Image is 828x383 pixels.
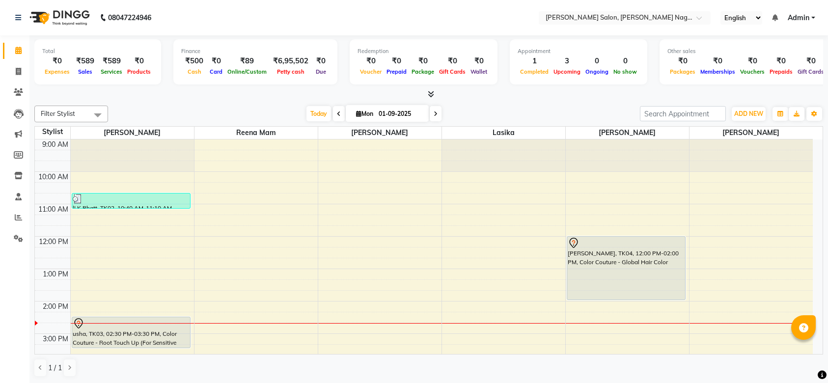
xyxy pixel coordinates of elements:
[41,301,70,312] div: 2:00 PM
[42,55,72,67] div: ₹0
[732,107,766,121] button: ADD NEW
[518,68,551,75] span: Completed
[48,363,62,373] span: 1 / 1
[667,68,698,75] span: Packages
[225,68,269,75] span: Online/Custom
[36,172,70,182] div: 10:00 AM
[409,68,437,75] span: Package
[42,47,153,55] div: Total
[611,68,639,75] span: No show
[185,68,204,75] span: Cash
[583,68,611,75] span: Ongoing
[125,55,153,67] div: ₹0
[551,68,583,75] span: Upcoming
[98,68,125,75] span: Services
[667,55,698,67] div: ₹0
[25,4,92,31] img: logo
[275,68,307,75] span: Petty cash
[795,68,827,75] span: Gift Cards
[384,68,409,75] span: Prepaid
[354,110,376,117] span: Mon
[787,344,818,373] iframe: chat widget
[738,55,767,67] div: ₹0
[318,127,442,139] span: [PERSON_NAME]
[181,47,330,55] div: Finance
[35,127,70,137] div: Stylist
[40,139,70,150] div: 9:00 AM
[468,55,490,67] div: ₹0
[313,68,329,75] span: Due
[767,55,795,67] div: ₹0
[72,317,191,348] div: usha, TK03, 02:30 PM-03:30 PM, Color Couture - Root Touch Up (For Sensitive Scalp)
[409,55,437,67] div: ₹0
[125,68,153,75] span: Products
[225,55,269,67] div: ₹89
[312,55,330,67] div: ₹0
[734,110,763,117] span: ADD NEW
[72,55,98,67] div: ₹589
[76,68,95,75] span: Sales
[41,269,70,279] div: 1:00 PM
[640,106,726,121] input: Search Appointment
[583,55,611,67] div: 0
[181,55,207,67] div: ₹500
[667,47,827,55] div: Other sales
[358,68,384,75] span: Voucher
[698,55,738,67] div: ₹0
[42,68,72,75] span: Expenses
[518,47,639,55] div: Appointment
[566,127,689,139] span: [PERSON_NAME]
[551,55,583,67] div: 3
[306,106,331,121] span: Today
[41,334,70,344] div: 3:00 PM
[41,109,75,117] span: Filter Stylist
[71,127,194,139] span: [PERSON_NAME]
[269,55,312,67] div: ₹6,95,502
[72,193,191,208] div: lLK Bhatt, TK02, 10:40 AM-11:10 AM, [DEMOGRAPHIC_DATA] Hair Cut - Senior Stylist
[611,55,639,67] div: 0
[437,55,468,67] div: ₹0
[108,4,151,31] b: 08047224946
[194,127,318,139] span: reena mam
[37,237,70,247] div: 12:00 PM
[36,204,70,215] div: 11:00 AM
[767,68,795,75] span: Prepaids
[795,55,827,67] div: ₹0
[518,55,551,67] div: 1
[207,55,225,67] div: ₹0
[98,55,125,67] div: ₹589
[437,68,468,75] span: Gift Cards
[442,127,565,139] span: lasika
[358,47,490,55] div: Redemption
[738,68,767,75] span: Vouchers
[788,13,809,23] span: Admin
[567,237,686,300] div: [PERSON_NAME], TK04, 12:00 PM-02:00 PM, Color Couture - Global Hair Color
[207,68,225,75] span: Card
[468,68,490,75] span: Wallet
[376,107,425,121] input: 2025-09-01
[698,68,738,75] span: Memberships
[358,55,384,67] div: ₹0
[384,55,409,67] div: ₹0
[690,127,813,139] span: [PERSON_NAME]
